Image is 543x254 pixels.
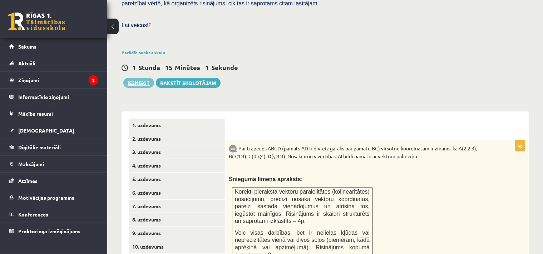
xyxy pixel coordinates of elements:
[175,63,200,71] span: Minūtes
[18,43,36,50] span: Sākums
[229,145,237,153] img: 9k=
[9,173,98,189] a: Atzīmes
[18,89,98,105] legend: Informatīvie ziņojumi
[129,200,225,213] a: 7. uzdevums
[129,226,225,240] a: 9. uzdevums
[123,78,154,88] button: Iesniegt
[129,119,225,132] a: 1. uzdevums
[9,72,98,88] a: Ziņojumi2
[9,139,98,155] a: Digitālie materiāli
[9,206,98,223] a: Konferences
[9,105,98,122] a: Mācību resursi
[9,223,98,239] a: Proktoringa izmēģinājums
[122,22,149,28] span: Lai veicās!
[235,189,370,224] span: Korekti pieraksta vektoru paralelitātes (kolinearitātes) nosacījumu, precīzi nosaka vektoru koord...
[129,145,225,159] a: 3. uzdevums
[18,60,35,66] span: Aktuāli
[205,63,209,71] span: 1
[122,50,165,55] a: Parādīt punktu skalu
[129,132,225,145] a: 2. uzdevums
[9,38,98,55] a: Sākums
[18,72,98,88] legend: Ziņojumi
[138,63,160,71] span: Stunda
[229,176,303,182] span: Snieguma līmeņa apraksts:
[18,228,80,234] span: Proktoringa izmēģinājums
[9,55,98,71] a: Aktuāli
[229,144,489,160] p: Par trapeces ABCD (pamats AD ir divreiz garāks par pamatu BC) virsotņu koordinātām ir zināms, ka ...
[149,22,151,28] span: J
[89,75,98,85] i: 2
[18,144,61,150] span: Digitālie materiāli
[18,110,53,117] span: Mācību resursi
[129,159,225,172] a: 4. uzdevums
[18,211,48,218] span: Konferences
[232,129,235,131] img: Balts.png
[18,156,98,172] legend: Maksājumi
[129,173,225,186] a: 5. uzdevums
[132,63,136,71] span: 1
[156,78,221,88] a: Rakstīt skolotājam
[515,140,525,151] p: 4p
[9,156,98,172] a: Maksājumi
[9,89,98,105] a: Informatīvie ziņojumi
[129,186,225,199] a: 6. uzdevums
[9,122,98,139] a: [DEMOGRAPHIC_DATA]
[18,127,74,134] span: [DEMOGRAPHIC_DATA]
[8,13,65,30] a: Rīgas 1. Tālmācības vidusskola
[9,189,98,206] a: Motivācijas programma
[129,213,225,226] a: 8. uzdevums
[18,194,75,201] span: Motivācijas programma
[165,63,172,71] span: 15
[18,178,38,184] span: Atzīmes
[129,240,225,253] a: 10. uzdevums
[211,63,238,71] span: Sekunde
[7,7,288,15] body: Editor, wiswyg-editor-user-answer-47433800901540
